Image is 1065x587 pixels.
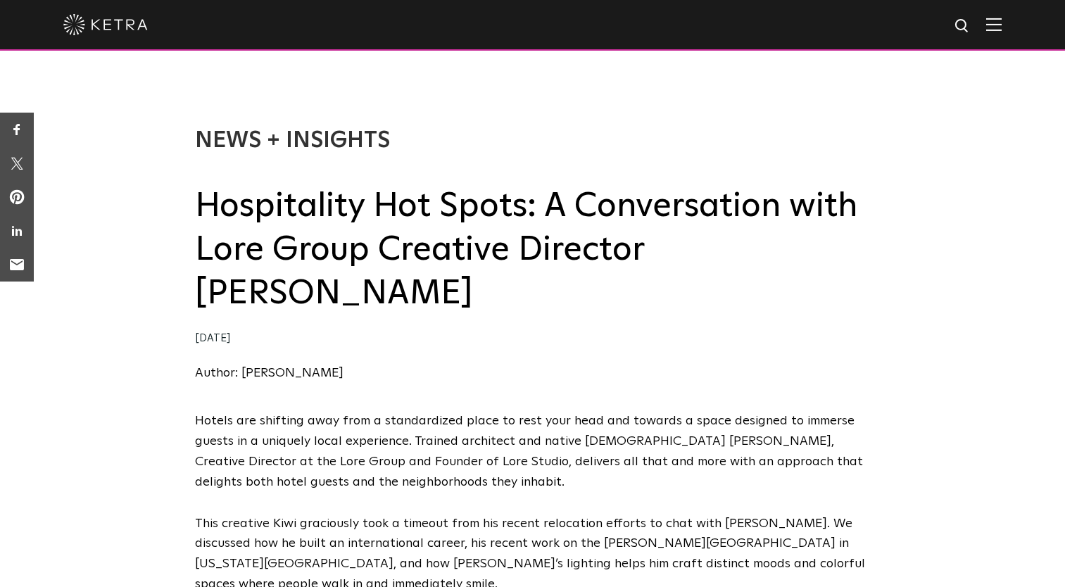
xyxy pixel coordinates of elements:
[954,18,971,35] img: search icon
[195,184,871,316] h2: Hospitality Hot Spots: A Conversation with Lore Group Creative Director [PERSON_NAME]
[195,367,344,379] a: Author: [PERSON_NAME]
[986,18,1002,31] img: Hamburger%20Nav.svg
[195,130,390,152] a: News + Insights
[63,14,148,35] img: ketra-logo-2019-white
[195,411,871,492] p: Hotels are shifting away from a standardized place to rest your head and towards a space designed...
[195,329,871,349] div: [DATE]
